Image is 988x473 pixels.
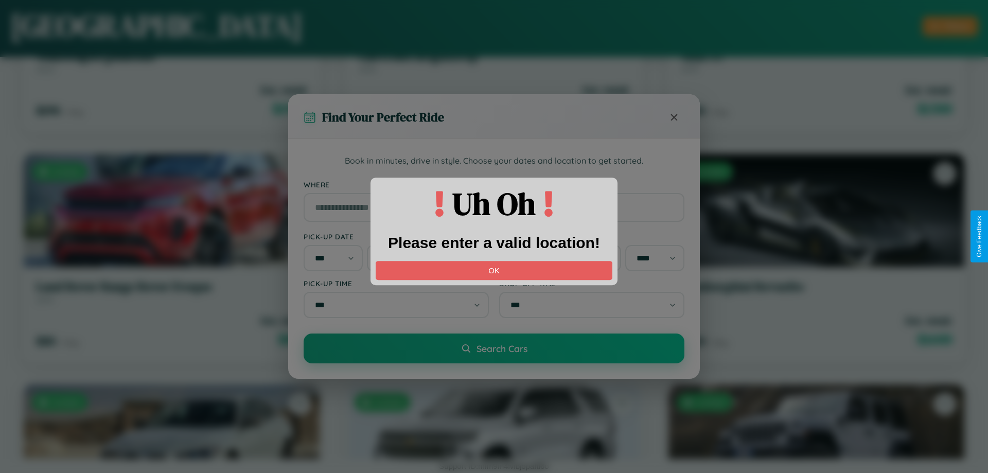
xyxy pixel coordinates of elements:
span: Search Cars [477,343,527,354]
label: Pick-up Date [304,232,489,241]
label: Pick-up Time [304,279,489,288]
p: Book in minutes, drive in style. Choose your dates and location to get started. [304,154,684,168]
label: Where [304,180,684,189]
label: Drop-off Time [499,279,684,288]
label: Drop-off Date [499,232,684,241]
h3: Find Your Perfect Ride [322,109,444,126]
